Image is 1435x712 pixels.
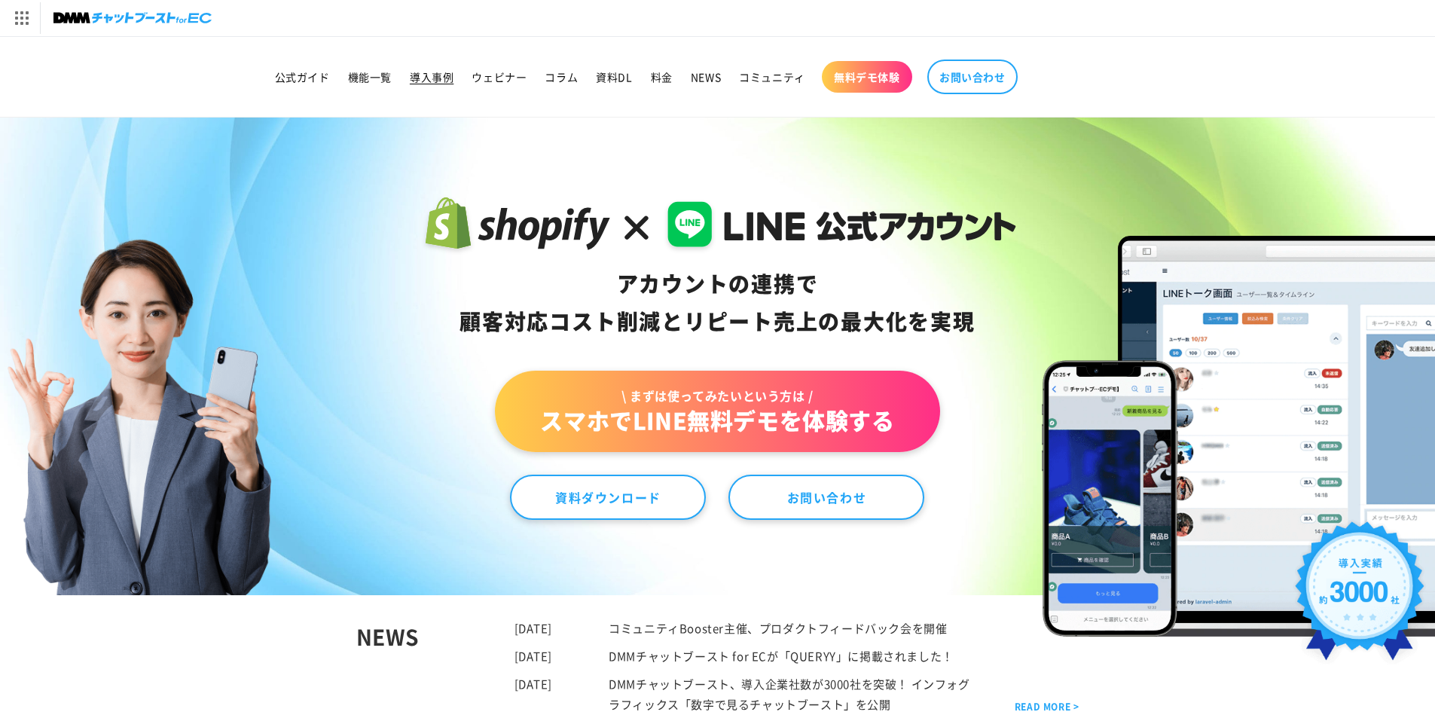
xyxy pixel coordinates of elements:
a: コラム [536,61,587,93]
a: \ まずは使ってみたいという方は /スマホでLINE無料デモを体験する [495,371,939,452]
a: 無料デモ体験 [822,61,912,93]
span: ウェビナー [472,70,527,84]
a: お問い合わせ [927,60,1018,94]
a: DMMチャットブースト、導入企業社数が3000社を突破！ インフォグラフィックス「数字で見るチャットブースト」を公開 [609,676,969,712]
img: サービス [2,2,40,34]
a: 資料ダウンロード [510,475,706,520]
a: お問い合わせ [728,475,924,520]
span: 無料デモ体験 [834,70,900,84]
a: 導入事例 [401,61,463,93]
span: \ まずは使ってみたいという方は / [540,387,894,404]
span: コラム [545,70,578,84]
span: 料金 [651,70,673,84]
a: ウェビナー [463,61,536,93]
a: コミュニティ [730,61,814,93]
a: 公式ガイド [266,61,339,93]
a: 資料DL [587,61,641,93]
a: 料金 [642,61,682,93]
span: コミュニティ [739,70,805,84]
img: 導入実績約3000社 [1288,515,1432,678]
span: 資料DL [596,70,632,84]
span: 導入事例 [410,70,453,84]
div: アカウントの連携で 顧客対応コスト削減と リピート売上の 最大化を実現 [419,265,1016,341]
a: NEWS [682,61,730,93]
span: 公式ガイド [275,70,330,84]
time: [DATE] [514,648,553,664]
time: [DATE] [514,676,553,692]
span: NEWS [691,70,721,84]
a: 機能一覧 [339,61,401,93]
a: DMMチャットブースト for ECが「QUERYY」に掲載されました！ [609,648,954,664]
span: 機能一覧 [348,70,392,84]
time: [DATE] [514,620,553,636]
span: お問い合わせ [939,70,1006,84]
img: チャットブーストforEC [53,8,212,29]
a: コミュニティBooster主催、プロダクトフィードバック会を開催 [609,620,947,636]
